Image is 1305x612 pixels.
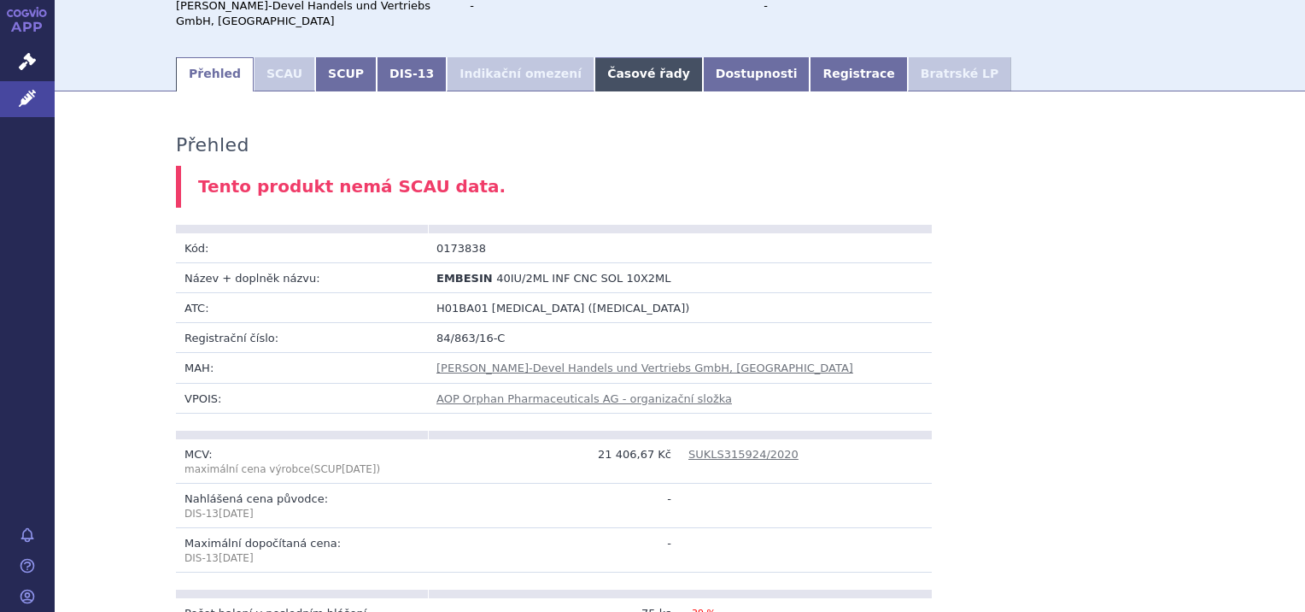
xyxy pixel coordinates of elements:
[810,57,907,91] a: Registrace
[176,527,428,572] td: Maximální dopočítaná cena:
[184,551,419,566] p: DIS-13
[703,57,811,91] a: Dostupnosti
[176,166,1184,208] div: Tento produkt nemá SCAU data.
[594,57,703,91] a: Časové řady
[176,233,428,263] td: Kód:
[176,57,254,91] a: Přehled
[184,463,380,475] span: maximální cena výrobce
[688,448,799,461] a: SUKLS315924/2020
[219,508,254,520] span: [DATE]
[184,507,419,521] p: DIS-13
[428,323,932,353] td: 84/863/16-C
[176,134,249,156] h3: Přehled
[219,552,254,564] span: [DATE]
[428,483,680,527] td: -
[436,392,732,405] a: AOP Orphan Pharmaceuticals AG - organizační složka
[436,362,853,374] a: [PERSON_NAME]-Devel Handels und Vertriebs GmbH, [GEOGRAPHIC_DATA]
[428,233,680,263] td: 0173838
[342,463,377,475] span: [DATE]
[176,383,428,413] td: VPOIS:
[436,302,489,315] span: H01BA01
[436,272,493,285] span: EMBESIN
[176,439,428,484] td: MCV:
[176,353,428,383] td: MAH:
[428,527,680,572] td: -
[428,439,680,484] td: 21 406,67 Kč
[176,293,428,323] td: ATC:
[176,262,428,292] td: Název + doplněk názvu:
[492,302,690,315] span: [MEDICAL_DATA] ([MEDICAL_DATA])
[377,57,447,91] a: DIS-13
[310,463,380,475] span: (SCUP )
[176,483,428,527] td: Nahlášená cena původce:
[176,323,428,353] td: Registrační číslo:
[315,57,377,91] a: SCUP
[496,272,670,285] span: 40IU/2ML INF CNC SOL 10X2ML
